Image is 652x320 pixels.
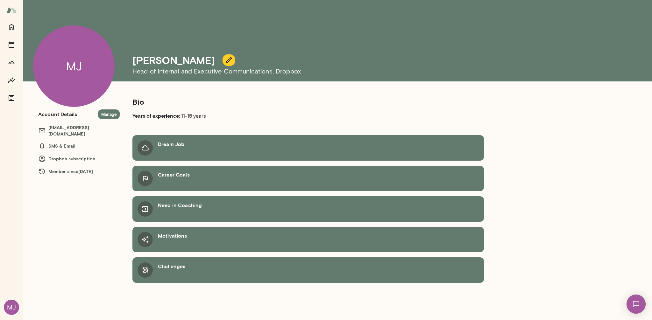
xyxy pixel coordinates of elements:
button: Manage [98,109,120,119]
button: Sessions [5,38,18,51]
div: MJ [4,300,19,315]
h6: [EMAIL_ADDRESS][DOMAIN_NAME] [38,124,120,137]
button: Documents [5,92,18,104]
h5: Bio [132,97,346,107]
h6: Dream Job [158,140,184,148]
button: Insights [5,74,18,87]
h6: Need in Coaching [158,201,202,209]
div: MJ [33,25,115,107]
b: Years of experience: [132,113,180,119]
p: 11-15 years [132,112,346,120]
h6: Motivations [158,232,187,240]
h6: Challenges [158,262,186,270]
h6: Dropbox subscription [38,155,120,163]
button: Growth Plan [5,56,18,69]
h4: [PERSON_NAME] [132,54,215,66]
h6: Head of Internal and Executive Communications , Dropbox [132,66,514,76]
img: Mento [6,4,17,16]
button: Home [5,20,18,33]
h6: Account Details [38,110,77,118]
h6: Career Goals [158,171,190,178]
h6: Member since [DATE] [38,168,120,175]
h6: SMS & Email [38,142,120,150]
